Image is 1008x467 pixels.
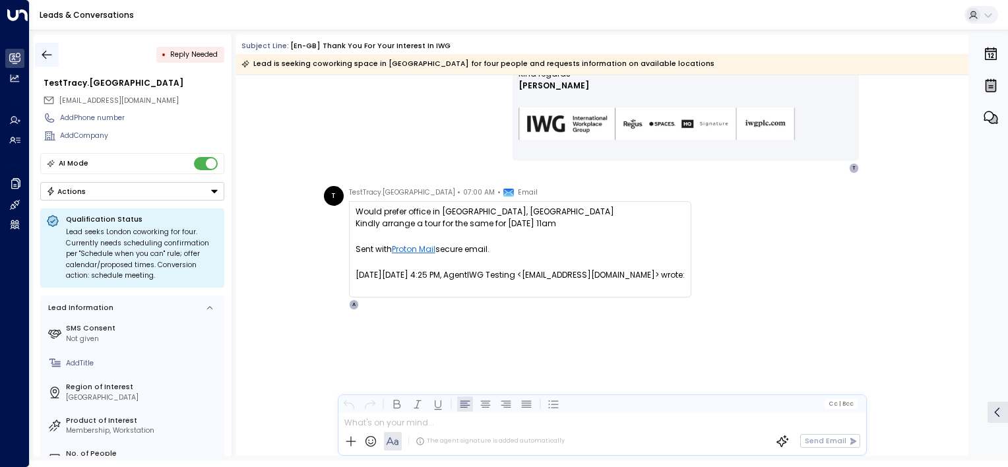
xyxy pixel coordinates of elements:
div: TestTracy.[GEOGRAPHIC_DATA] [44,77,224,89]
img: AIorK4zU2Kz5WUNqa9ifSKC9jFH1hjwenjvh85X70KBOPduETvkeZu4OqG8oPuqbwvp3xfXcMQJCRtwYb-SG [519,108,796,141]
div: AI Mode [59,157,88,170]
span: 07:00 AM [463,186,495,199]
label: Product of Interest [66,416,220,426]
span: [EMAIL_ADDRESS][DOMAIN_NAME] [59,96,179,106]
div: Button group with a nested menu [40,182,224,201]
div: Membership, Workstation [66,425,220,436]
div: AddTitle [66,358,220,369]
button: Redo [362,396,377,412]
span: • [457,186,460,199]
div: Not given [66,334,220,344]
span: Email [518,186,538,199]
label: No. of People [66,449,220,459]
div: [en-GB] Thank you for your interest in IWG [290,41,451,51]
div: Sent with secure email. [356,243,685,255]
div: A [349,299,360,310]
a: Proton Mail [392,243,435,255]
div: AddCompany [60,131,224,141]
div: Would prefer office in [GEOGRAPHIC_DATA], [GEOGRAPHIC_DATA] [356,206,685,218]
span: Cc Bcc [829,400,854,407]
span: [PERSON_NAME] [519,80,589,92]
div: The agent signature is added automatically [416,437,565,446]
div: Kindly arrange a tour for the same for [DATE] 11am [356,218,685,230]
div: Lead is seeking coworking space in [GEOGRAPHIC_DATA] for four people and requests information on ... [241,57,714,71]
div: Actions [46,187,86,196]
div: T [324,186,344,206]
span: | [838,400,840,407]
div: [GEOGRAPHIC_DATA] [66,392,220,403]
div: Signature [519,68,853,157]
label: Region of Interest [66,382,220,392]
span: testtracy.uniti@proton.me [59,96,179,106]
button: Undo [341,396,357,412]
span: • [497,186,501,199]
div: T [849,163,860,173]
div: AddPhone number [60,113,224,123]
button: Actions [40,182,224,201]
button: Cc|Bcc [825,399,858,408]
div: Lead Information [45,303,113,313]
div: Lead seeks London coworking for four. Currently needs scheduling confirmation per "Schedule when ... [66,227,218,282]
div: • [162,46,166,63]
span: TestTracy.[GEOGRAPHIC_DATA] [349,186,455,199]
label: SMS Consent [66,323,220,334]
div: [DATE][DATE] 4:25 PM, AgentIWG Testing <[EMAIL_ADDRESS][DOMAIN_NAME]> wrote: [356,269,685,293]
a: Leads & Conversations [40,9,134,20]
span: Reply Needed [170,49,218,59]
p: Qualification Status [66,214,218,224]
span: Subject Line: [241,41,289,51]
